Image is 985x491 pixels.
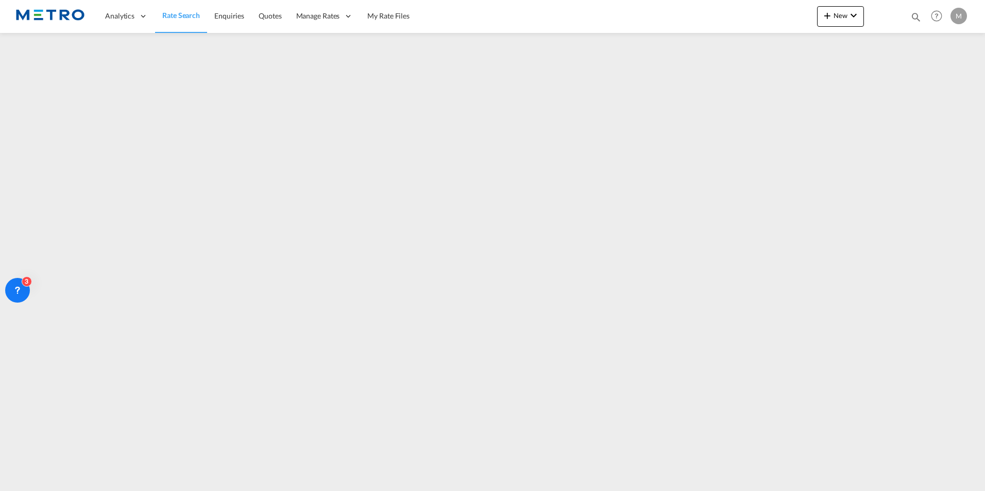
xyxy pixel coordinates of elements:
div: icon-magnify [910,11,922,27]
span: New [821,11,860,20]
md-icon: icon-magnify [910,11,922,23]
md-icon: icon-chevron-down [847,9,860,22]
button: icon-plus 400-fgNewicon-chevron-down [817,6,864,27]
div: Help [928,7,950,26]
div: M [950,8,967,24]
span: Rate Search [162,11,200,20]
img: 25181f208a6c11efa6aa1bf80d4cef53.png [15,5,85,28]
span: Quotes [259,11,281,20]
span: Analytics [105,11,134,21]
span: Help [928,7,945,25]
span: My Rate Files [367,11,410,20]
md-icon: icon-plus 400-fg [821,9,834,22]
span: Manage Rates [296,11,340,21]
span: Enquiries [214,11,244,20]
